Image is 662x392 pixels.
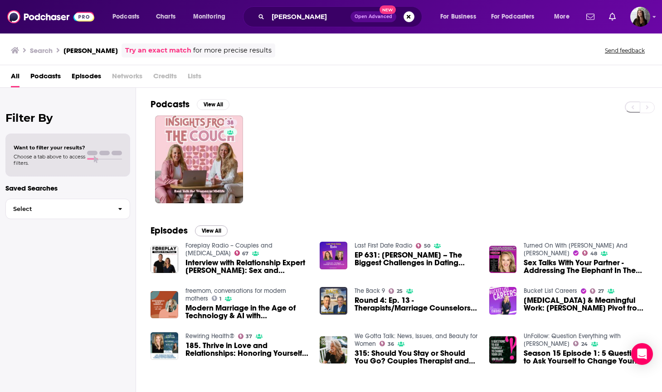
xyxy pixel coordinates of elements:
span: Networks [112,69,142,87]
a: freemom, conversations for modern mothers [185,287,286,302]
span: 27 [598,289,604,293]
span: 67 [242,252,248,256]
a: 36 [380,341,394,346]
a: Modern Marriage in the Age of Technology & AI with Colette Fehr [185,304,309,320]
a: 50 [416,243,430,249]
span: 36 [388,342,394,346]
a: Sex Talks With Your Partner - Addressing The Elephant In The Room With Colette Fehr [524,259,647,274]
a: 185. Thrive in Love and Relationships: Honoring Yourself as the Foundation Featuring Colette Jane... [185,342,309,357]
a: All [11,69,19,87]
img: EP 631: Colette Fehr – The Biggest Challenges in Dating Later in Life [320,242,347,269]
a: EpisodesView All [151,225,228,236]
img: Modern Marriage in the Age of Technology & AI with Colette Fehr [151,291,178,319]
span: 37 [246,335,252,339]
a: 1 [212,296,222,301]
a: 38 [224,119,237,126]
a: PodcastsView All [151,99,229,110]
a: Show notifications dropdown [605,9,619,24]
button: Send feedback [602,47,647,54]
a: Round 4: Ep. 13 - Therapists/Marriage Counselors Colette Fehr and Laura Bowman – Insights from th... [355,296,478,312]
span: 185. Thrive in Love and Relationships: Honoring Yourself as the Foundation Featuring [PERSON_NAME] [185,342,309,357]
span: More [554,10,570,23]
span: Charts [156,10,175,23]
a: 315: Should You Stay or Should You Go? Couples Therapist and Author Colette Fehr on the Stages of... [355,349,478,365]
a: 24 [573,341,588,346]
h2: Filter By [5,111,130,124]
span: 38 [227,119,234,128]
button: open menu [434,10,487,24]
input: Search podcasts, credits, & more... [268,10,350,24]
span: Podcasts [112,10,139,23]
a: Rewiring Health® [185,332,234,340]
span: 315: Should You Stay or Should You Go? Couples Therapist and Author [PERSON_NAME] on the Stages o... [355,349,478,365]
span: Round 4: Ep. 13 - Therapists/Marriage Counselors [PERSON_NAME] and [PERSON_NAME] – Insights from ... [355,296,478,312]
span: 1 [219,297,221,301]
button: Show profile menu [630,7,650,27]
span: New [380,5,396,14]
img: 185. Thrive in Love and Relationships: Honoring Yourself as the Foundation Featuring Colette Jane... [151,332,178,360]
a: 37 [238,334,253,339]
a: 38 [155,115,243,203]
button: Select [5,199,130,219]
span: For Business [440,10,476,23]
h2: Episodes [151,225,188,236]
a: UnFollow: Question Everything with Melissa Wiggins [524,332,621,348]
img: Personal Growth & Meaningful Work: Colette Jane Fehr's Pivot from Marketing to Helping Couples Co... [489,287,517,315]
h3: Search [30,46,53,55]
span: Podcasts [30,69,61,87]
span: 50 [424,244,430,248]
a: Charts [150,10,181,24]
span: Choose a tab above to access filters. [14,153,85,166]
a: Try an exact match [125,45,191,56]
button: View All [195,225,228,236]
img: 315: Should You Stay or Should You Go? Couples Therapist and Author Colette Fehr on the Stages of... [320,336,347,364]
span: Want to filter your results? [14,144,85,151]
span: Monitoring [193,10,225,23]
h3: [PERSON_NAME] [63,46,118,55]
a: Turned On With Sue And John [524,242,628,257]
span: Open Advanced [355,14,392,19]
img: User Profile [630,7,650,27]
span: Credits [153,69,177,87]
span: Interview with Relationship Expert [PERSON_NAME]: Sex and Menopause [185,259,309,274]
a: Personal Growth & Meaningful Work: Colette Jane Fehr's Pivot from Marketing to Helping Couples Co... [524,296,647,312]
a: Interview with Relationship Expert Colette Fehr: Sex and Menopause [185,259,309,274]
div: Open Intercom Messenger [631,343,653,365]
span: Select [6,206,111,212]
a: The Back 9 [355,287,385,295]
img: Sex Talks With Your Partner - Addressing The Elephant In The Room With Colette Fehr [489,246,517,273]
a: 48 [582,250,597,256]
button: open menu [485,10,548,24]
a: Episodes [72,69,101,87]
div: Search podcasts, credits, & more... [252,6,431,27]
a: Last First Date Radio [355,242,412,249]
span: 48 [590,252,597,256]
span: 24 [581,342,588,346]
a: 27 [590,288,604,294]
a: Show notifications dropdown [583,9,598,24]
img: Season 15 Episode 1: 5 Questions to Ask Yourself to Change Your Life [489,336,517,364]
span: 25 [397,289,403,293]
span: Lists [188,69,201,87]
button: open menu [106,10,151,24]
a: Bucket List Careers [524,287,577,295]
h2: Podcasts [151,99,190,110]
img: Podchaser - Follow, Share and Rate Podcasts [7,8,94,25]
a: Foreplay Radio – Couples and Sex Therapy [185,242,273,257]
span: Modern Marriage in the Age of Technology & AI with [PERSON_NAME] [185,304,309,320]
button: View All [197,99,229,110]
img: Round 4: Ep. 13 - Therapists/Marriage Counselors Colette Fehr and Laura Bowman – Insights from th... [320,287,347,315]
a: We Gotta Talk: News, Issues, and Beauty for Women [355,332,477,348]
a: EP 631: Colette Fehr – The Biggest Challenges in Dating Later in Life [355,251,478,267]
img: Interview with Relationship Expert Colette Fehr: Sex and Menopause [151,246,178,273]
